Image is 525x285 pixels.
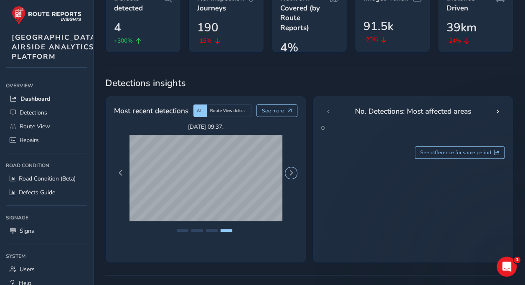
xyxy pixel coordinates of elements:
[114,105,188,116] span: Most recent detections
[6,211,87,224] div: Signage
[19,175,76,183] span: Road Condition (Beta)
[415,146,505,159] button: See difference for same period
[20,136,39,144] span: Repairs
[363,35,378,44] span: -20%
[114,19,121,36] span: 4
[197,36,212,45] span: -15%
[6,186,87,199] a: Defects Guide
[20,109,47,117] span: Detections
[197,19,218,36] span: 190
[12,6,81,25] img: rr logo
[6,92,87,106] a: Dashboard
[446,19,477,36] span: 39km
[20,95,50,103] span: Dashboard
[6,250,87,262] div: System
[20,227,34,235] span: Signs
[6,79,87,92] div: Overview
[6,133,87,147] a: Repairs
[446,36,461,45] span: -24%
[206,229,218,232] button: Page 3
[114,36,133,45] span: +300%
[6,106,87,120] a: Detections
[221,229,232,232] button: Page 4
[12,33,99,61] span: [GEOGRAPHIC_DATA] AIRSIDE ANALYTICS PLATFORM
[6,159,87,172] div: Road Condition
[105,77,513,89] span: Detections insights
[312,96,513,263] div: 0
[6,172,87,186] a: Road Condition (Beta)
[177,229,188,232] button: Page 1
[262,107,284,114] span: See more
[20,122,50,130] span: Route View
[256,104,298,117] button: See more
[19,188,55,196] span: Defects Guide
[420,149,491,156] span: See difference for same period
[355,106,471,117] span: No. Detections: Most affected areas
[191,229,203,232] button: Page 2
[193,104,207,117] div: AI
[6,120,87,133] a: Route View
[6,262,87,276] a: Users
[115,167,127,179] button: Previous Page
[514,257,520,263] span: 1
[6,224,87,238] a: Signs
[20,265,35,273] span: Users
[280,39,298,56] span: 4%
[497,257,517,277] iframe: Intercom live chat
[210,108,245,114] span: Route View defect
[285,167,297,179] button: Next Page
[363,18,393,35] span: 91.5k
[207,104,251,117] div: Route View defect
[129,123,282,131] span: [DATE] 09:37 ,
[197,108,201,114] span: AI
